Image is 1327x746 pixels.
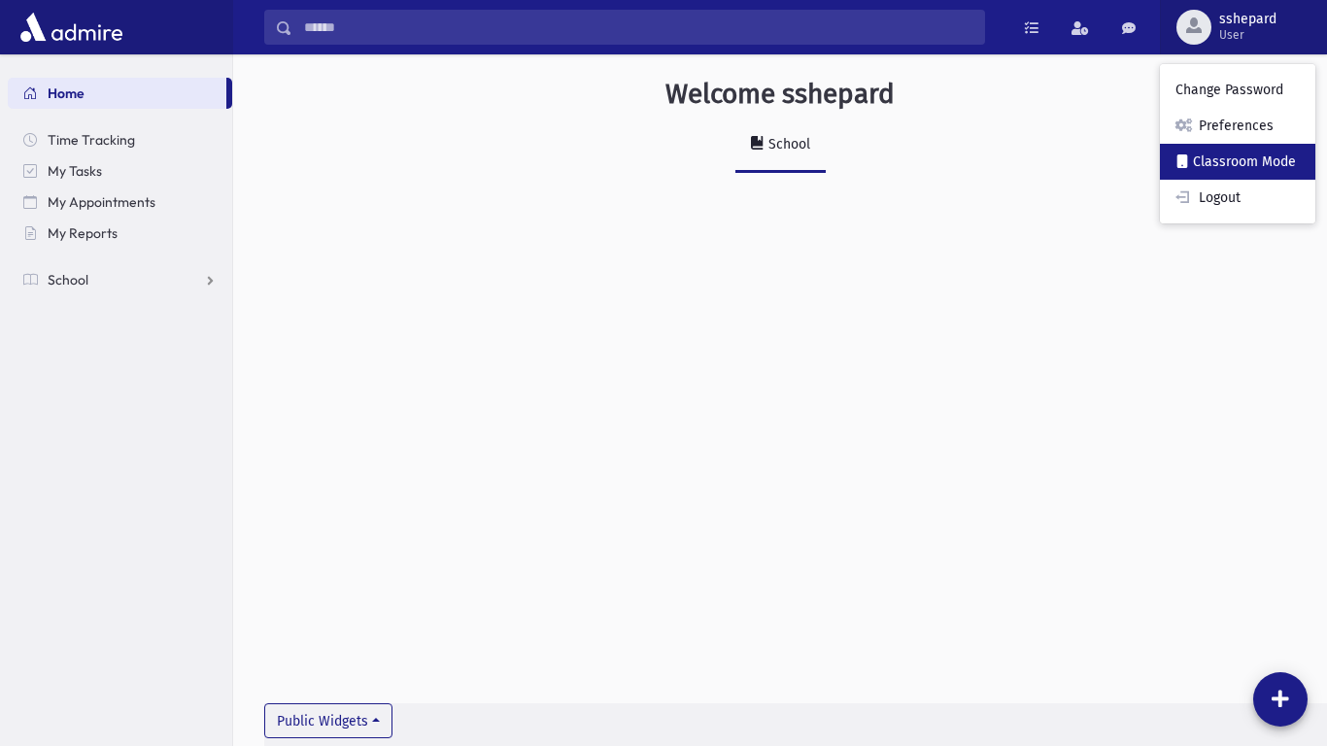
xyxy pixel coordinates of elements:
[8,264,232,295] a: School
[765,136,810,153] div: School
[292,10,984,45] input: Search
[1160,144,1315,180] a: Classroom Mode
[735,119,826,173] a: School
[1160,108,1315,144] a: Preferences
[1160,180,1315,216] a: Logout
[8,218,232,249] a: My Reports
[1160,72,1315,108] a: Change Password
[48,193,155,211] span: My Appointments
[8,124,232,155] a: Time Tracking
[264,703,392,738] button: Public Widgets
[48,131,135,149] span: Time Tracking
[48,271,88,288] span: School
[8,186,232,218] a: My Appointments
[8,155,232,186] a: My Tasks
[1219,12,1276,27] span: sshepard
[8,78,226,109] a: Home
[48,224,118,242] span: My Reports
[1219,27,1276,43] span: User
[665,78,895,111] h3: Welcome sshepard
[48,162,102,180] span: My Tasks
[48,85,85,102] span: Home
[16,8,127,47] img: AdmirePro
